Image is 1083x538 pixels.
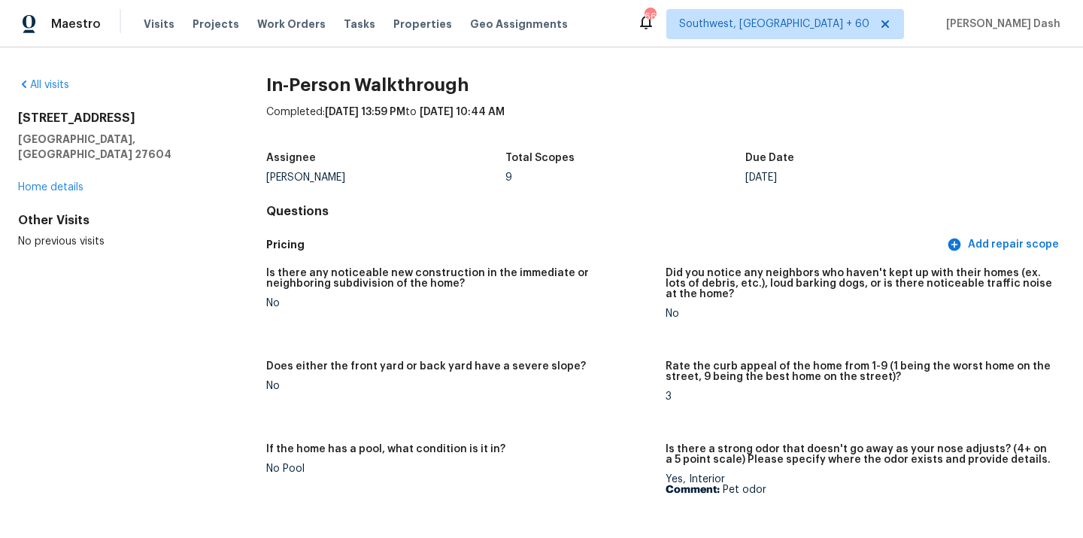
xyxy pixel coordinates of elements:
div: No [666,309,1053,319]
span: Maestro [51,17,101,32]
span: Work Orders [257,17,326,32]
span: Projects [193,17,239,32]
span: Geo Assignments [470,17,568,32]
h5: Assignee [266,153,316,163]
h5: Total Scopes [505,153,575,163]
h5: [GEOGRAPHIC_DATA], [GEOGRAPHIC_DATA] 27604 [18,132,218,162]
h5: Pricing [266,237,944,253]
div: No [266,298,654,309]
div: 3 [666,391,1053,402]
h2: In-Person Walkthrough [266,78,1065,93]
button: Add repair scope [944,231,1065,259]
h5: Rate the curb appeal of the home from 1-9 (1 being the worst home on the street, 9 being the best... [666,361,1053,382]
div: No [266,381,654,391]
div: [DATE] [745,172,985,183]
h5: Is there a strong odor that doesn't go away as your nose adjusts? (4+ on a 5 point scale) Please ... [666,444,1053,465]
h5: Does either the front yard or back yard have a severe slope? [266,361,586,372]
h2: [STREET_ADDRESS] [18,111,218,126]
span: Add repair scope [950,236,1059,254]
span: Southwest, [GEOGRAPHIC_DATA] + 60 [679,17,869,32]
a: All visits [18,80,69,90]
b: Comment: [666,485,720,495]
span: [DATE] 10:44 AM [420,107,505,117]
div: Yes, Interior [666,474,1053,495]
span: Tasks [344,19,375,29]
h5: Is there any noticeable new construction in the immediate or neighboring subdivision of the home? [266,268,654,289]
span: Properties [393,17,452,32]
a: Home details [18,182,83,193]
span: [PERSON_NAME] Dash [940,17,1060,32]
h4: Questions [266,204,1065,219]
span: Visits [144,17,174,32]
h5: Due Date [745,153,794,163]
h5: If the home has a pool, what condition is it in? [266,444,505,454]
div: [PERSON_NAME] [266,172,506,183]
div: Completed: to [266,105,1065,144]
span: [DATE] 13:59 PM [325,107,405,117]
div: 665 [645,9,655,24]
div: Other Visits [18,213,218,228]
span: No previous visits [18,236,105,247]
div: 9 [505,172,745,183]
div: No Pool [266,464,654,474]
p: Pet odor [666,485,1053,495]
h5: Did you notice any neighbors who haven't kept up with their homes (ex. lots of debris, etc.), lou... [666,268,1053,299]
